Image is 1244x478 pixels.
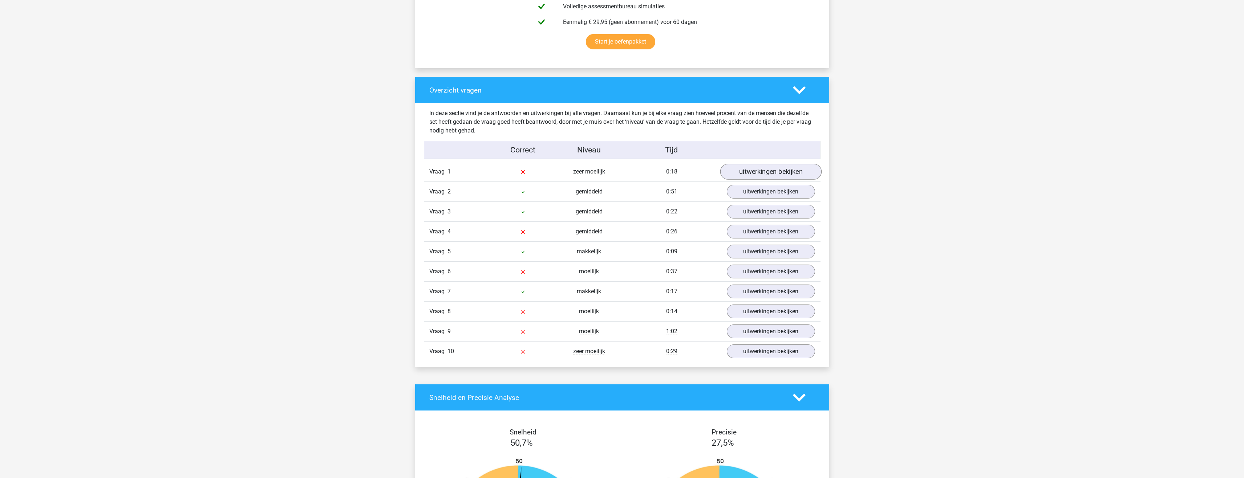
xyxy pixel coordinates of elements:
[447,188,451,195] span: 2
[727,185,815,199] a: uitwerkingen bekijken
[447,208,451,215] span: 3
[727,285,815,298] a: uitwerkingen bekijken
[447,168,451,175] span: 1
[579,328,599,335] span: moeilijk
[429,287,447,296] span: Vraag
[576,228,603,235] span: gemiddeld
[577,288,601,295] span: makkelijk
[429,167,447,176] span: Vraag
[556,144,622,156] div: Niveau
[579,308,599,315] span: moeilijk
[586,34,655,49] a: Start je oefenpakket
[490,144,556,156] div: Correct
[576,208,603,215] span: gemiddeld
[720,164,821,180] a: uitwerkingen bekijken
[727,225,815,238] a: uitwerkingen bekijken
[666,168,677,175] span: 0:18
[727,245,815,258] a: uitwerkingen bekijken
[429,207,447,216] span: Vraag
[712,438,734,448] span: 27,5%
[666,288,677,295] span: 0:17
[447,228,451,235] span: 4
[447,348,454,355] span: 10
[577,248,601,255] span: makkelijk
[576,188,603,195] span: gemiddeld
[579,268,599,275] span: moeilijk
[666,248,677,255] span: 0:09
[429,187,447,196] span: Vraag
[429,428,617,436] h4: Snelheid
[727,265,815,278] a: uitwerkingen bekijken
[429,393,782,402] h4: Snelheid en Precisie Analyse
[666,348,677,355] span: 0:29
[447,288,451,295] span: 7
[631,428,818,436] h4: Precisie
[666,328,677,335] span: 1:02
[429,307,447,316] span: Vraag
[666,308,677,315] span: 0:14
[429,247,447,256] span: Vraag
[429,327,447,336] span: Vraag
[510,438,533,448] span: 50,7%
[447,308,451,315] span: 8
[429,347,447,356] span: Vraag
[573,348,605,355] span: zeer moeilijk
[424,109,820,135] div: In deze sectie vind je de antwoorden en uitwerkingen bij alle vragen. Daarnaast kun je bij elke v...
[727,205,815,218] a: uitwerkingen bekijken
[622,144,721,156] div: Tijd
[727,324,815,338] a: uitwerkingen bekijken
[429,227,447,236] span: Vraag
[429,267,447,276] span: Vraag
[727,305,815,318] a: uitwerkingen bekijken
[447,328,451,335] span: 9
[666,268,677,275] span: 0:37
[666,208,677,215] span: 0:22
[573,168,605,175] span: zeer moeilijk
[666,188,677,195] span: 0:51
[447,248,451,255] span: 5
[429,86,782,94] h4: Overzicht vragen
[447,268,451,275] span: 6
[666,228,677,235] span: 0:26
[727,344,815,358] a: uitwerkingen bekijken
